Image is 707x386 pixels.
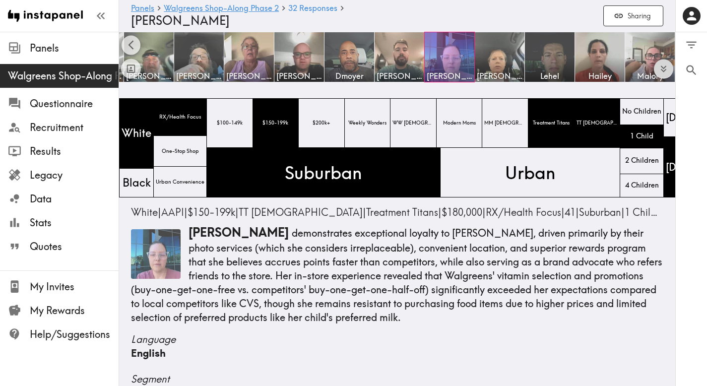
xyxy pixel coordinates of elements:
span: | [442,206,486,218]
span: 2 Children [623,154,661,168]
span: | [486,206,565,218]
span: Lehel [527,70,573,81]
a: [PERSON_NAME] [475,32,525,82]
a: Dmoyer [324,32,375,82]
span: Legacy [30,168,119,182]
span: | [579,206,625,218]
p: demonstrates exceptional loyalty to [PERSON_NAME], driven primarily by their photo services (whic... [131,224,663,324]
span: Help/Suggestions [30,327,119,341]
span: 4 Children [623,179,661,193]
a: [PERSON_NAME] [375,32,425,82]
span: English [131,347,166,359]
a: Panels [131,4,154,13]
span: TT [DEMOGRAPHIC_DATA] [239,206,363,218]
span: 41 [565,206,576,218]
span: White [131,206,158,218]
span: Suburban [283,158,364,187]
span: [PERSON_NAME] [126,70,172,81]
span: $200k+ [311,118,332,129]
span: $150-199k [260,118,290,129]
span: Recruitment [30,121,119,134]
span: Hailey [577,70,623,81]
button: Sharing [603,5,663,27]
span: | [239,206,366,218]
a: 32 Responses [288,4,337,13]
span: 1 Child [628,129,655,143]
span: [PERSON_NAME] [427,70,472,81]
span: Questionnaire [30,97,119,111]
span: | [131,206,161,218]
span: MM [DEMOGRAPHIC_DATA] [482,118,528,129]
span: [PERSON_NAME] [189,225,289,240]
span: Dmoyer [326,70,372,81]
span: Filter Responses [685,38,698,52]
a: Lehel [525,32,575,82]
a: Walgreens Shop-Along Phase 2 [164,4,279,13]
button: Filter Responses [676,32,707,58]
span: Stats [30,216,119,230]
img: Thumbnail [131,229,181,279]
span: $100-149k [215,118,245,129]
span: | [188,206,239,218]
span: Walgreens Shop-Along Phase 2 [8,69,119,83]
span: Data [30,192,119,206]
span: RX/Health Focus [486,206,561,218]
span: Malory [627,70,673,81]
span: Treatment Titans [531,118,572,129]
span: RX/Health Focus [157,111,203,123]
button: Toggle between responses and questions [121,59,141,78]
span: Urban [503,158,558,187]
span: Quotes [30,240,119,254]
span: | [625,206,660,218]
span: My Rewards [30,304,119,318]
span: [PERSON_NAME] [276,70,322,81]
span: [PERSON_NAME] [131,13,230,28]
a: [PERSON_NAME] [274,32,324,82]
span: White [120,124,153,143]
span: TT [DEMOGRAPHIC_DATA] [575,118,620,129]
span: 32 Responses [288,4,337,12]
span: | [366,206,442,218]
span: Treatment Titans [366,206,438,218]
span: Language [131,332,663,346]
span: | [565,206,579,218]
span: No Children [620,105,663,119]
span: Results [30,144,119,158]
span: [PERSON_NAME] [176,70,222,81]
span: Modern Moms [441,118,478,129]
button: Scroll left [122,36,141,55]
a: Malory [625,32,675,82]
span: One-Stop Shop [160,145,200,157]
span: [PERSON_NAME] [377,70,422,81]
span: $180,000 [442,206,482,218]
span: WW [DEMOGRAPHIC_DATA] [390,118,436,129]
span: [PERSON_NAME] [477,70,522,81]
span: My Invites [30,280,119,294]
span: [PERSON_NAME] [226,70,272,81]
a: [PERSON_NAME] [124,32,174,82]
span: Suburban [579,206,621,218]
button: Search [676,58,707,83]
span: Weekly Wonders [346,118,388,129]
span: Search [685,64,698,77]
span: 1 Child [625,206,658,218]
a: Hailey [575,32,625,82]
a: [PERSON_NAME] [224,32,274,82]
span: AAPI [161,206,184,218]
span: | [161,206,188,218]
span: Panels [30,41,119,55]
span: Segment [131,372,663,386]
a: [PERSON_NAME] [174,32,224,82]
span: Urban Convenience [154,176,206,188]
span: Black [121,173,153,193]
button: Expand to show all items [654,60,673,79]
a: [PERSON_NAME] [425,32,475,82]
span: $150-199k [188,206,235,218]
